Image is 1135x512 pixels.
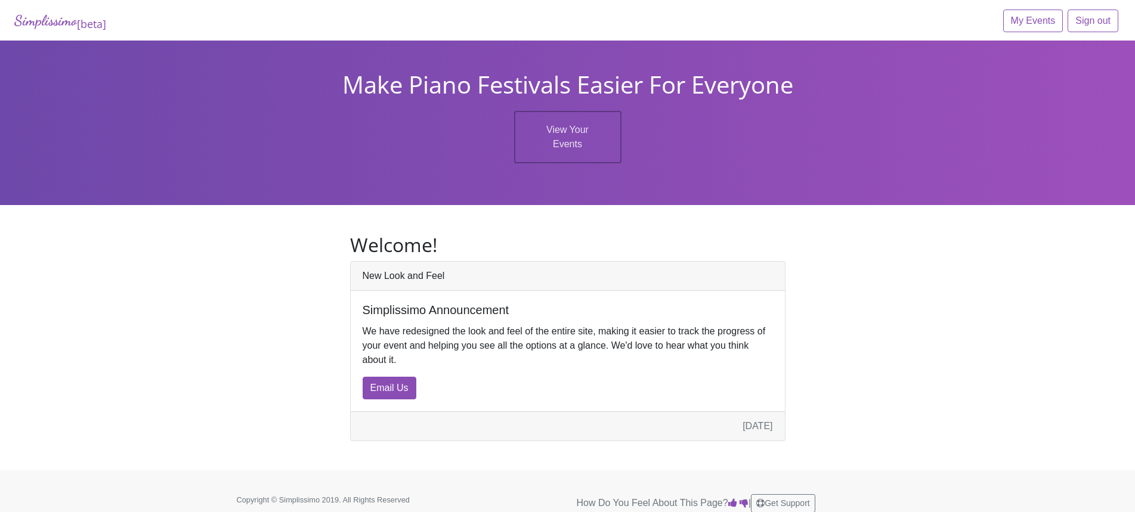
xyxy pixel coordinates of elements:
[351,262,785,291] div: New Look and Feel
[1068,10,1118,32] a: Sign out
[363,324,773,367] p: We have redesigned the look and feel of the entire site, making it easier to track the progress o...
[1003,10,1063,32] a: My Events
[363,303,773,317] h5: Simplissimo Announcement
[514,111,621,163] a: View Your Events
[350,234,785,256] h2: Welcome!
[9,70,1126,99] h1: Make Piano Festivals Easier For Everyone
[363,377,416,399] a: Email Us
[237,494,446,505] p: Copyright © Simplissimo 2019. All Rights Reserved
[77,17,106,31] sub: [beta]
[351,411,785,440] div: [DATE]
[14,10,106,33] a: Simplissimo[beta]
